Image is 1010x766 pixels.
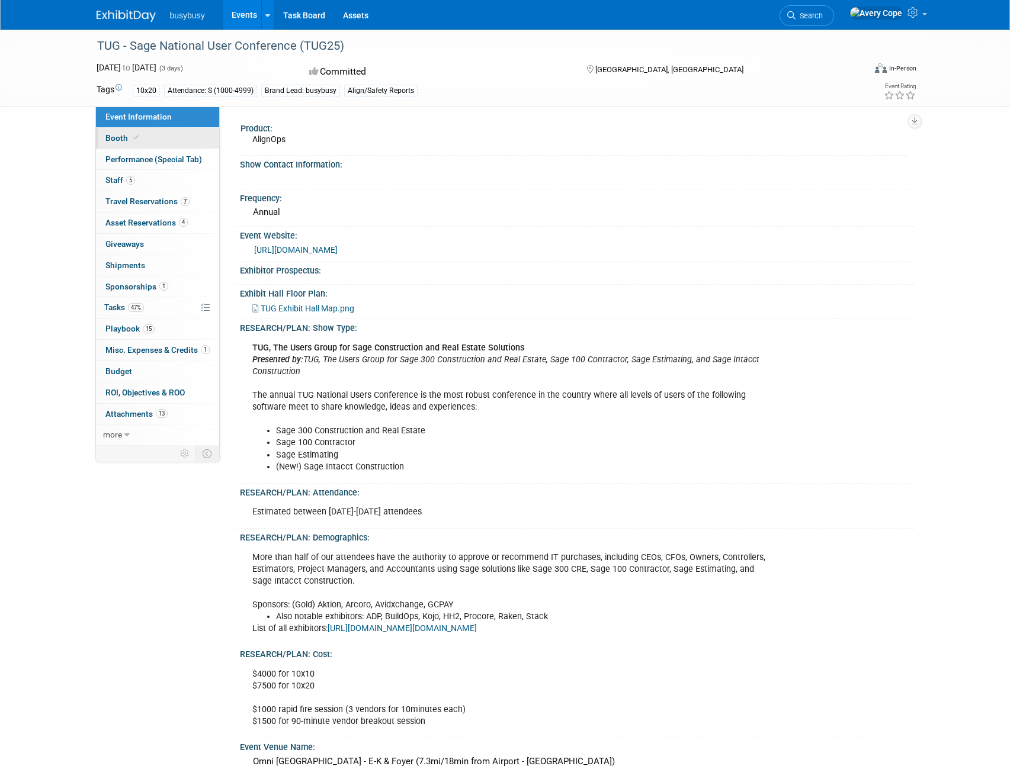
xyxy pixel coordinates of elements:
[244,546,783,641] div: More than half of our attendees have the authority to approve or recommend IT purchases, includin...
[276,425,775,437] li: Sage 300 Construction and Real Estate
[103,430,122,439] span: more
[96,340,219,361] a: Misc. Expenses & Credits1
[179,218,188,227] span: 4
[105,260,145,270] span: Shipments
[96,276,219,297] a: Sponsorships1
[595,65,743,74] span: [GEOGRAPHIC_DATA], [GEOGRAPHIC_DATA]
[96,382,219,403] a: ROI, Objectives & ROO
[105,366,132,376] span: Budget
[105,282,168,291] span: Sponsorships
[105,112,172,121] span: Event Information
[306,62,567,82] div: Committed
[240,156,914,170] div: Show Contact Information:
[104,302,144,312] span: Tasks
[254,245,338,255] a: [URL][DOMAIN_NAME]
[96,107,219,127] a: Event Information
[126,176,135,185] span: 5
[96,234,219,255] a: Giveaways
[244,662,783,733] div: $4000 for 10x10 $7500 for 10x20 $1000 rapid fire session (3 vendors for 10minutes each) $1500 for...
[240,319,914,334] div: RESEARCH/PLAN: Show Type:
[175,446,195,461] td: Personalize Event Tab Strip
[240,262,914,276] div: Exhibitor Prospectus:
[105,324,155,333] span: Playbook
[96,297,219,318] a: Tasks47%
[884,83,916,89] div: Event Rating
[105,218,188,227] span: Asset Reservations
[195,446,219,461] td: Toggle Event Tabs
[105,197,190,206] span: Travel Reservations
[249,203,905,221] div: Annual
[133,85,160,97] div: 10x20
[96,191,219,212] a: Travel Reservations7
[121,63,132,72] span: to
[240,484,914,498] div: RESEARCH/PLAN: Attendance:
[97,10,156,22] img: ExhibitDay
[159,282,168,291] span: 1
[143,324,155,333] span: 15
[244,500,783,524] div: Estimated between [DATE]-[DATE] attendees
[780,5,834,26] a: Search
[252,304,354,313] a: TUG Exhibit Hall Map.png
[252,355,759,376] i: TUG, The Users Group for Sage 300 Construction and Real Estate, Sage 100 Contractor, Sage Estimat...
[252,134,286,144] span: AlignOps
[96,128,219,149] a: Booth
[201,345,210,354] span: 1
[96,255,219,276] a: Shipments
[105,388,185,397] span: ROI, Objectives & ROO
[795,62,917,79] div: Event Format
[105,175,135,185] span: Staff
[156,409,168,418] span: 13
[96,424,219,445] a: more
[93,36,847,57] div: TUG - Sage National User Conference (TUG25)
[96,213,219,233] a: Asset Reservations4
[241,120,909,134] div: Product:
[164,85,257,97] div: Attendance: S (1000-4999)
[105,239,144,249] span: Giveaways
[276,437,775,449] li: Sage 100 Contractor
[328,623,477,633] a: [URL][DOMAIN_NAME][DOMAIN_NAME]
[240,529,914,543] div: RESEARCH/PLAN: Demographics:
[240,645,914,660] div: RESEARCH/PLAN: Cost:
[261,85,340,97] div: Brand Lead: busybusy
[96,318,219,339] a: Playbook15
[261,304,354,313] span: TUG Exhibit Hall Map.png
[849,7,903,20] img: Avery Cope
[97,63,156,72] span: [DATE] [DATE]
[244,336,783,479] div: The annual TUG National Users Conference is the most robust conference in the country where all l...
[105,345,210,355] span: Misc. Expenses & Credits
[240,285,914,300] div: Exhibit Hall Floor Plan:
[240,189,914,204] div: Frequency:
[105,133,142,143] span: Booth
[97,83,122,97] td: Tags
[796,11,823,20] span: Search
[889,64,916,73] div: In-Person
[96,404,219,424] a: Attachments13
[105,409,168,419] span: Attachments
[105,155,202,164] span: Performance (Special Tab)
[252,355,303,365] b: Presented by:
[875,63,887,73] img: Format-Inperson.png
[276,461,775,473] li: (New!) Sage Intacct Construction
[276,611,775,623] li: Also notable exhibitors: ADP, BuildOps, Kojo, HH2, Procore, Raken, Stack
[240,738,914,753] div: Event Venue Name:
[96,149,219,170] a: Performance (Special Tab)
[170,11,205,20] span: busybusy
[181,197,190,206] span: 7
[128,303,144,312] span: 47%
[96,170,219,191] a: Staff5
[133,134,139,141] i: Booth reservation complete
[344,85,418,97] div: Align/Safety Reports
[276,449,775,461] li: Sage Estimating
[252,343,524,353] b: TUG, The Users Group for Sage Construction and Real Estate Solutions
[240,227,914,242] div: Event Website:
[96,361,219,382] a: Budget
[158,65,183,72] span: (3 days)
